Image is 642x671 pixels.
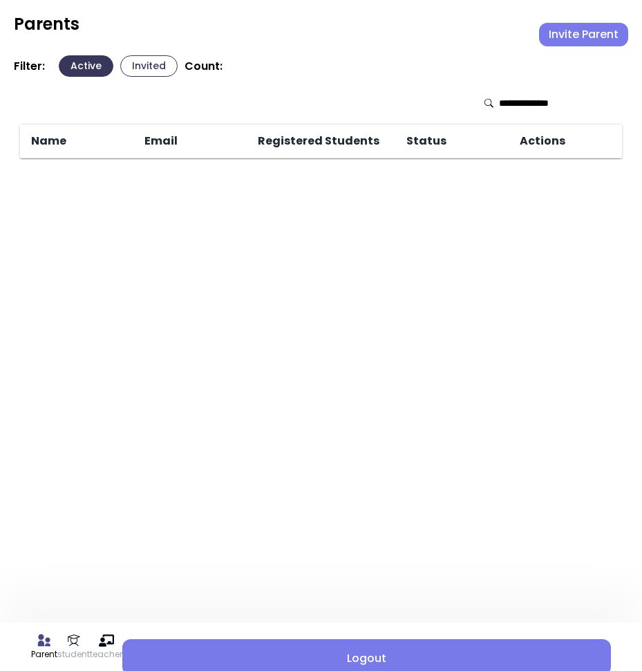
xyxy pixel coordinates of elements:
a: student [57,633,90,661]
span: Email [142,133,178,149]
p: student [57,648,90,661]
p: teacher [90,648,122,661]
a: Parent [31,633,57,661]
span: Name [28,133,66,149]
span: Logout [133,650,600,667]
span: Registered Students [255,133,379,149]
p: Count: [185,59,223,73]
p: Filter: [14,59,45,73]
button: Invite Parent [539,23,628,46]
a: teacher [90,633,122,661]
span: Actions [517,133,565,149]
button: Invited [120,55,178,77]
p: Parent [31,648,57,661]
h2: Parents [14,14,79,35]
button: Active [59,55,113,77]
span: Status [404,133,446,149]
